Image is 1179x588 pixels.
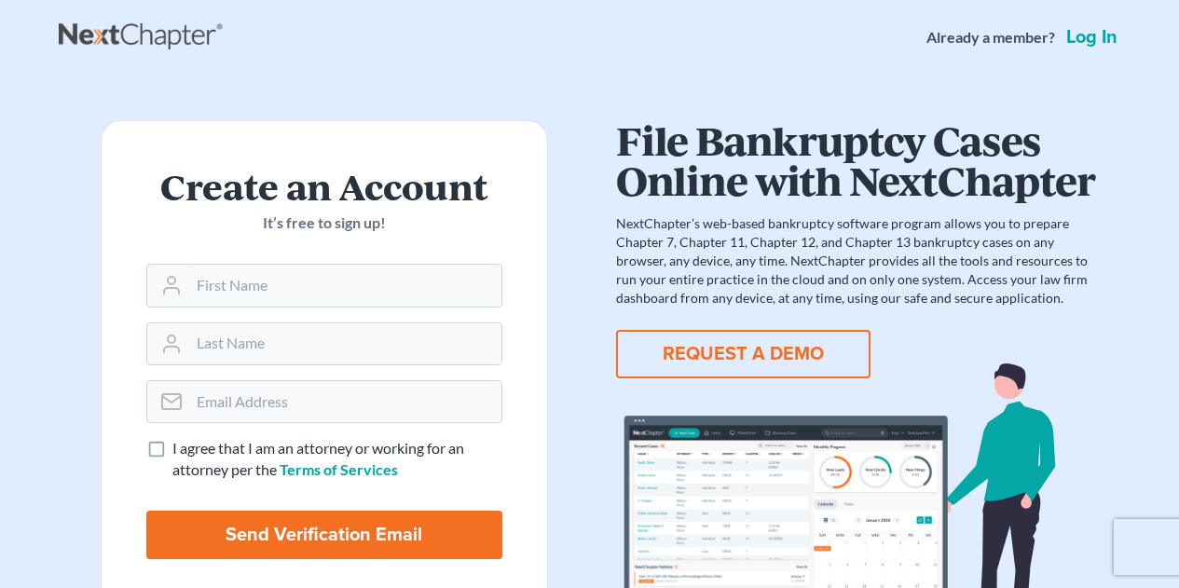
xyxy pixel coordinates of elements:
[189,323,501,364] input: Last Name
[280,460,398,478] a: Terms of Services
[189,381,501,422] input: Email Address
[146,212,502,234] p: It’s free to sign up!
[189,265,501,306] input: First Name
[616,120,1095,199] h1: File Bankruptcy Cases Online with NextChapter
[172,439,464,478] span: I agree that I am an attorney or working for an attorney per the
[616,214,1095,308] p: NextChapter’s web-based bankruptcy software program allows you to prepare Chapter 7, Chapter 11, ...
[616,330,871,378] button: REQUEST A DEMO
[146,166,502,205] h2: Create an Account
[146,511,502,559] input: Send Verification Email
[926,27,1055,48] strong: Already a member?
[1062,28,1121,47] a: Log in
